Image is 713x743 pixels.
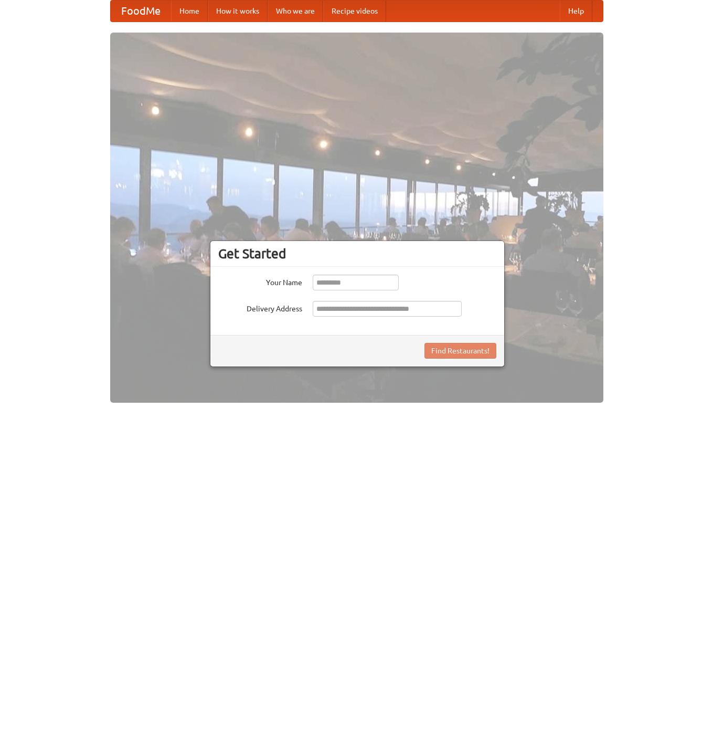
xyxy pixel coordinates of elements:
[218,301,302,314] label: Delivery Address
[218,246,496,261] h3: Get Started
[208,1,268,22] a: How it works
[323,1,386,22] a: Recipe videos
[424,343,496,359] button: Find Restaurants!
[171,1,208,22] a: Home
[560,1,592,22] a: Help
[111,1,171,22] a: FoodMe
[218,275,302,288] label: Your Name
[268,1,323,22] a: Who we are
